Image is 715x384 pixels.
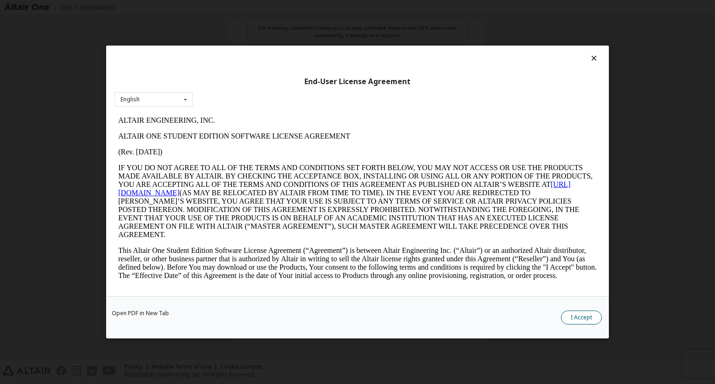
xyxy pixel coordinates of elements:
p: IF YOU DO NOT AGREE TO ALL OF THE TERMS AND CONDITIONS SET FORTH BELOW, YOU MAY NOT ACCESS OR USE... [4,51,482,126]
div: English [121,97,140,102]
button: I Accept [561,311,602,324]
p: (Rev. [DATE]) [4,35,482,44]
p: This Altair One Student Edition Software License Agreement (“Agreement”) is between Altair Engine... [4,134,482,167]
div: End-User License Agreement [115,77,600,86]
a: Open PDF in New Tab [112,311,169,316]
a: [URL][DOMAIN_NAME] [4,68,456,84]
p: ALTAIR ENGINEERING, INC. [4,4,482,12]
p: ALTAIR ONE STUDENT EDITION SOFTWARE LICENSE AGREEMENT [4,20,482,28]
